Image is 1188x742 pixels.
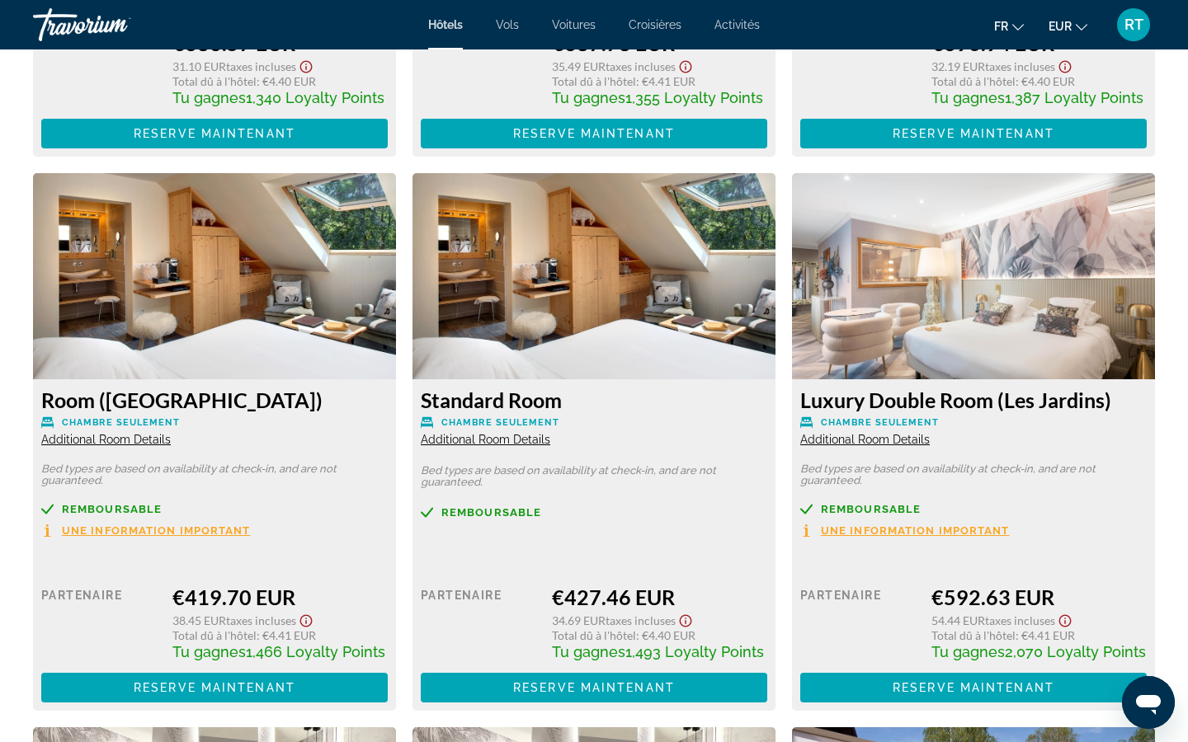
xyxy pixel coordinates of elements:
[296,609,316,628] button: Show Taxes and Fees disclaimer
[33,3,198,46] a: Travorium
[246,89,384,106] span: 1,340 Loyalty Points
[41,387,388,412] h3: Room ([GEOGRAPHIC_DATA])
[625,643,764,660] span: 1,493 Loyalty Points
[172,89,246,106] span: Tu gagnes
[62,504,162,514] span: Remboursable
[893,681,1054,694] span: Reserve maintenant
[931,585,1147,609] div: €592.63 EUR
[496,18,519,31] span: Vols
[62,417,180,428] span: Chambre seulement
[552,74,767,88] div: : €4.41 EUR
[421,585,540,660] div: Partenaire
[676,55,695,74] button: Show Taxes and Fees disclaimer
[821,504,921,514] span: Remboursable
[421,387,767,412] h3: Standard Room
[441,417,559,428] span: Chambre seulement
[513,127,675,140] span: Reserve maintenant
[172,628,388,642] div: : €4.41 EUR
[552,613,606,627] span: 34.69 EUR
[994,20,1008,33] span: fr
[552,74,636,88] span: Total dû à l'hôtel
[931,74,1016,88] span: Total dû à l'hôtel
[931,89,1005,106] span: Tu gagnes
[800,31,919,106] div: Partenaire
[172,643,246,660] span: Tu gagnes
[1049,14,1087,38] button: Change currency
[226,59,296,73] span: Taxes incluses
[1112,7,1155,42] button: User Menu
[41,585,160,660] div: Partenaire
[1055,609,1075,628] button: Show Taxes and Fees disclaimer
[800,119,1147,148] button: Reserve maintenant
[931,628,1016,642] span: Total dû à l'hôtel
[985,613,1055,627] span: Taxes incluses
[893,127,1054,140] span: Reserve maintenant
[1049,20,1072,33] span: EUR
[800,524,1010,538] button: Une information important
[800,503,1147,515] a: Remboursable
[441,507,541,518] span: Remboursable
[421,31,540,106] div: Partenaire
[412,173,775,379] img: 1e3309dd-3c9b-427b-a3ba-99e6fe92e5f7.jpeg
[134,127,295,140] span: Reserve maintenant
[41,673,388,702] button: Reserve maintenant
[800,463,1147,486] p: Bed types are based on availability at check-in, and are not guaranteed.
[172,628,257,642] span: Total dû à l'hôtel
[931,628,1147,642] div: : €4.41 EUR
[172,74,257,88] span: Total dû à l'hôtel
[62,525,251,536] span: Une information important
[1122,676,1175,729] iframe: Bouton de lancement de la fenêtre de messagerie
[172,74,388,88] div: : €4.40 EUR
[676,609,695,628] button: Show Taxes and Fees disclaimer
[552,628,767,642] div: : €4.40 EUR
[552,585,767,609] div: €427.46 EUR
[421,673,767,702] button: Reserve maintenant
[421,119,767,148] button: Reserve maintenant
[931,613,985,627] span: 54.44 EUR
[421,433,550,446] span: Additional Room Details
[41,119,388,148] button: Reserve maintenant
[513,681,675,694] span: Reserve maintenant
[172,585,388,609] div: €419.70 EUR
[800,673,1147,702] button: Reserve maintenant
[714,18,760,31] a: Activités
[134,681,295,694] span: Reserve maintenant
[172,59,226,73] span: 31.10 EUR
[821,417,939,428] span: Chambre seulement
[821,525,1010,536] span: Une information important
[428,18,463,31] a: Hôtels
[41,524,251,538] button: Une information important
[1124,16,1143,33] span: RT
[792,173,1155,379] img: b27007d1-63e3-4b08-82bb-e4511ef92428.jpeg
[552,643,625,660] span: Tu gagnes
[629,18,681,31] a: Croisières
[41,31,160,106] div: Partenaire
[246,643,385,660] span: 1,466 Loyalty Points
[41,503,388,515] a: Remboursable
[226,613,296,627] span: Taxes incluses
[552,18,596,31] a: Voitures
[172,613,226,627] span: 38.45 EUR
[985,59,1055,73] span: Taxes incluses
[1005,89,1143,106] span: 1,387 Loyalty Points
[41,433,171,446] span: Additional Room Details
[421,506,767,519] a: Remboursable
[552,59,606,73] span: 35.49 EUR
[421,465,767,488] p: Bed types are based on availability at check-in, and are not guaranteed.
[931,74,1147,88] div: : €4.40 EUR
[931,59,985,73] span: 32.19 EUR
[800,585,919,660] div: Partenaire
[552,628,636,642] span: Total dû à l'hôtel
[994,14,1024,38] button: Change language
[552,89,625,106] span: Tu gagnes
[1055,55,1075,74] button: Show Taxes and Fees disclaimer
[625,89,763,106] span: 1,355 Loyalty Points
[931,643,1005,660] span: Tu gagnes
[800,387,1147,412] h3: Luxury Double Room (Les Jardins)
[800,433,930,446] span: Additional Room Details
[1005,643,1146,660] span: 2,070 Loyalty Points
